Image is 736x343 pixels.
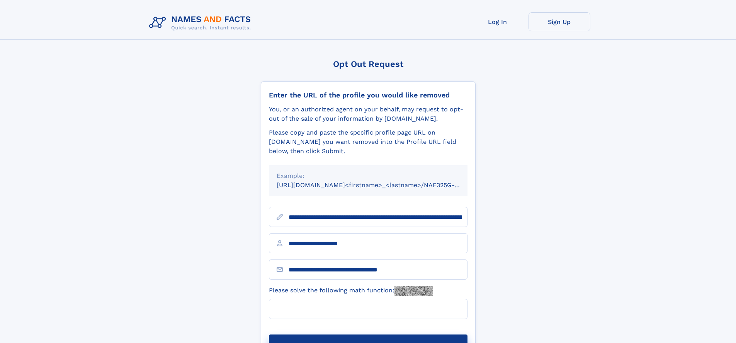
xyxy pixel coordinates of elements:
div: You, or an authorized agent on your behalf, may request to opt-out of the sale of your informatio... [269,105,467,123]
small: [URL][DOMAIN_NAME]<firstname>_<lastname>/NAF325G-xxxxxxxx [277,181,482,189]
div: Opt Out Request [261,59,476,69]
div: Example: [277,171,460,181]
a: Sign Up [529,12,590,31]
label: Please solve the following math function: [269,286,433,296]
div: Enter the URL of the profile you would like removed [269,91,467,99]
img: Logo Names and Facts [146,12,257,33]
div: Please copy and paste the specific profile page URL on [DOMAIN_NAME] you want removed into the Pr... [269,128,467,156]
a: Log In [467,12,529,31]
